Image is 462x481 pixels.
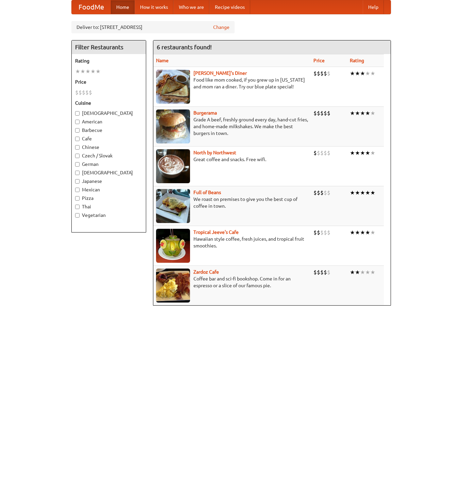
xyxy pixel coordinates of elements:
[75,169,142,176] label: [DEMOGRAPHIC_DATA]
[156,109,190,143] img: burgerama.jpg
[75,154,80,158] input: Czech / Slovak
[75,120,80,124] input: American
[365,149,370,157] li: ★
[85,68,90,75] li: ★
[85,89,89,96] li: $
[90,68,96,75] li: ★
[313,229,317,236] li: $
[350,58,364,63] a: Rating
[324,269,327,276] li: $
[327,229,330,236] li: $
[360,229,365,236] li: ★
[370,189,375,196] li: ★
[193,150,236,155] a: North by Northwest
[355,189,360,196] li: ★
[75,135,142,142] label: Cafe
[213,24,229,31] a: Change
[89,89,92,96] li: $
[75,203,142,210] label: Thai
[317,189,320,196] li: $
[156,269,190,303] img: zardoz.jpg
[75,162,80,167] input: German
[75,186,142,193] label: Mexican
[324,70,327,77] li: $
[313,58,325,63] a: Price
[75,179,80,184] input: Japanese
[156,236,308,249] p: Hawaiian style coffee, fresh juices, and tropical fruit smoothies.
[313,269,317,276] li: $
[365,229,370,236] li: ★
[360,149,365,157] li: ★
[75,111,80,116] input: [DEMOGRAPHIC_DATA]
[365,109,370,117] li: ★
[324,149,327,157] li: $
[320,229,324,236] li: $
[350,269,355,276] li: ★
[75,196,80,201] input: Pizza
[350,229,355,236] li: ★
[370,149,375,157] li: ★
[75,79,142,85] h5: Price
[193,110,217,116] b: Burgerama
[317,229,320,236] li: $
[327,109,330,117] li: $
[313,109,317,117] li: $
[156,149,190,183] img: north.jpg
[75,178,142,185] label: Japanese
[355,269,360,276] li: ★
[327,269,330,276] li: $
[193,70,247,76] a: [PERSON_NAME]'s Diner
[79,89,82,96] li: $
[365,189,370,196] li: ★
[156,156,308,163] p: Great coffee and snacks. Free wifi.
[75,57,142,64] h5: Rating
[355,149,360,157] li: ★
[327,149,330,157] li: $
[75,100,142,106] h5: Cuisine
[156,196,308,209] p: We roast on premises to give you the best cup of coffee in town.
[75,145,80,150] input: Chinese
[355,70,360,77] li: ★
[75,205,80,209] input: Thai
[82,89,85,96] li: $
[193,190,221,195] b: Full of Beans
[75,195,142,202] label: Pizza
[350,149,355,157] li: ★
[75,127,142,134] label: Barbecue
[75,128,80,133] input: Barbecue
[320,269,324,276] li: $
[313,70,317,77] li: $
[156,116,308,137] p: Grade A beef, freshly ground every day, hand-cut fries, and home-made milkshakes. We make the bes...
[173,0,209,14] a: Who we are
[365,269,370,276] li: ★
[193,269,219,275] b: Zardoz Cafe
[327,70,330,77] li: $
[313,149,317,157] li: $
[71,21,235,33] div: Deliver to: [STREET_ADDRESS]
[320,70,324,77] li: $
[320,149,324,157] li: $
[80,68,85,75] li: ★
[72,0,111,14] a: FoodMe
[75,152,142,159] label: Czech / Slovak
[75,144,142,151] label: Chinese
[193,229,239,235] a: Tropical Jeeve's Cafe
[365,70,370,77] li: ★
[75,161,142,168] label: German
[75,89,79,96] li: $
[135,0,173,14] a: How it works
[360,189,365,196] li: ★
[327,189,330,196] li: $
[370,269,375,276] li: ★
[72,40,146,54] h4: Filter Restaurants
[350,189,355,196] li: ★
[317,149,320,157] li: $
[324,109,327,117] li: $
[320,189,324,196] li: $
[75,212,142,219] label: Vegetarian
[75,68,80,75] li: ★
[75,188,80,192] input: Mexican
[350,109,355,117] li: ★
